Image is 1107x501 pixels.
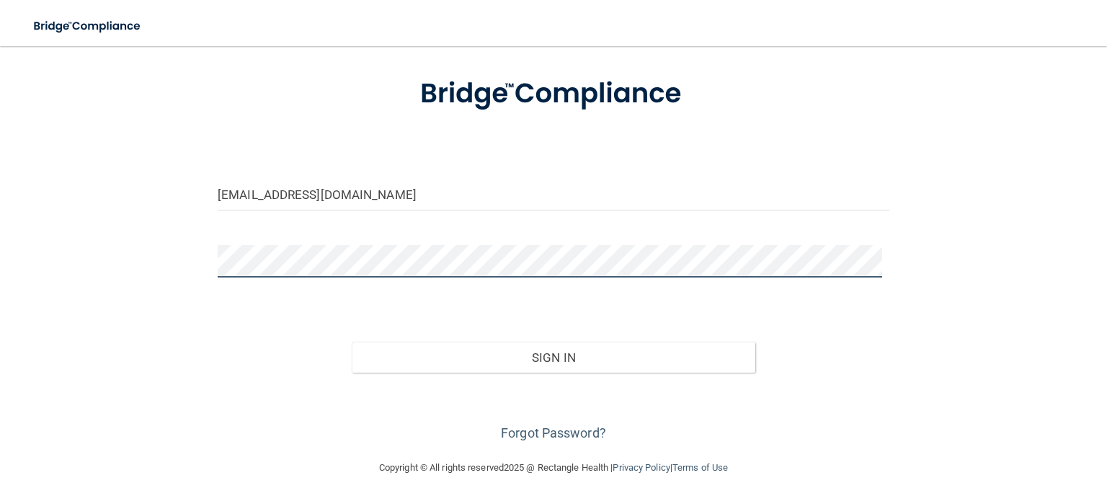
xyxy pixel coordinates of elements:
[672,462,728,473] a: Terms of Use
[290,445,817,491] div: Copyright © All rights reserved 2025 @ Rectangle Health | |
[352,342,755,373] button: Sign In
[501,425,606,440] a: Forgot Password?
[22,12,154,41] img: bridge_compliance_login_screen.278c3ca4.svg
[218,178,889,210] input: Email
[391,58,716,130] img: bridge_compliance_login_screen.278c3ca4.svg
[613,462,670,473] a: Privacy Policy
